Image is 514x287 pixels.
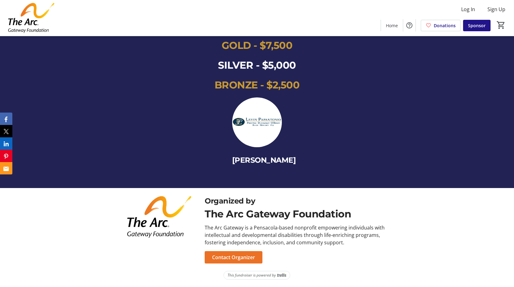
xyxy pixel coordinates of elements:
img: <p><span style="color: rgb(255, 255, 255);" class="ql-font-montserrat">Levin Papantonio</span></p... [232,97,282,147]
span: GOLD - $7,500 [222,39,293,51]
span: BRONZE - $2,500 [215,79,300,91]
div: The Arc Gateway is a Pensacola-based nonprofit empowering individuals with intellectual and devel... [205,224,393,246]
span: [PERSON_NAME] [232,156,296,165]
a: Sponsor [463,20,491,31]
img: The Arc Gateway Foundation logo [121,195,197,238]
div: The Arc Gateway Foundation [205,207,393,221]
button: Sign Up [483,4,510,14]
span: Sponsor [468,22,486,29]
img: The Arc Gateway Foundation's Logo [4,2,59,33]
span: Home [386,22,398,29]
button: Log In [456,4,480,14]
span: Sign Up [487,6,505,13]
button: Cart [495,19,507,31]
a: Donations [421,20,461,31]
span: SILVER - $5,000 [218,59,296,71]
span: Log In [461,6,475,13]
img: Trellis Logo [277,273,286,277]
a: Home [381,20,403,31]
button: Contact Organizer [205,251,262,263]
span: This fundraiser is powered by [228,272,276,278]
span: Donations [434,22,456,29]
button: Help [403,19,416,32]
div: Organized by [205,195,393,207]
span: Contact Organizer [212,254,255,261]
